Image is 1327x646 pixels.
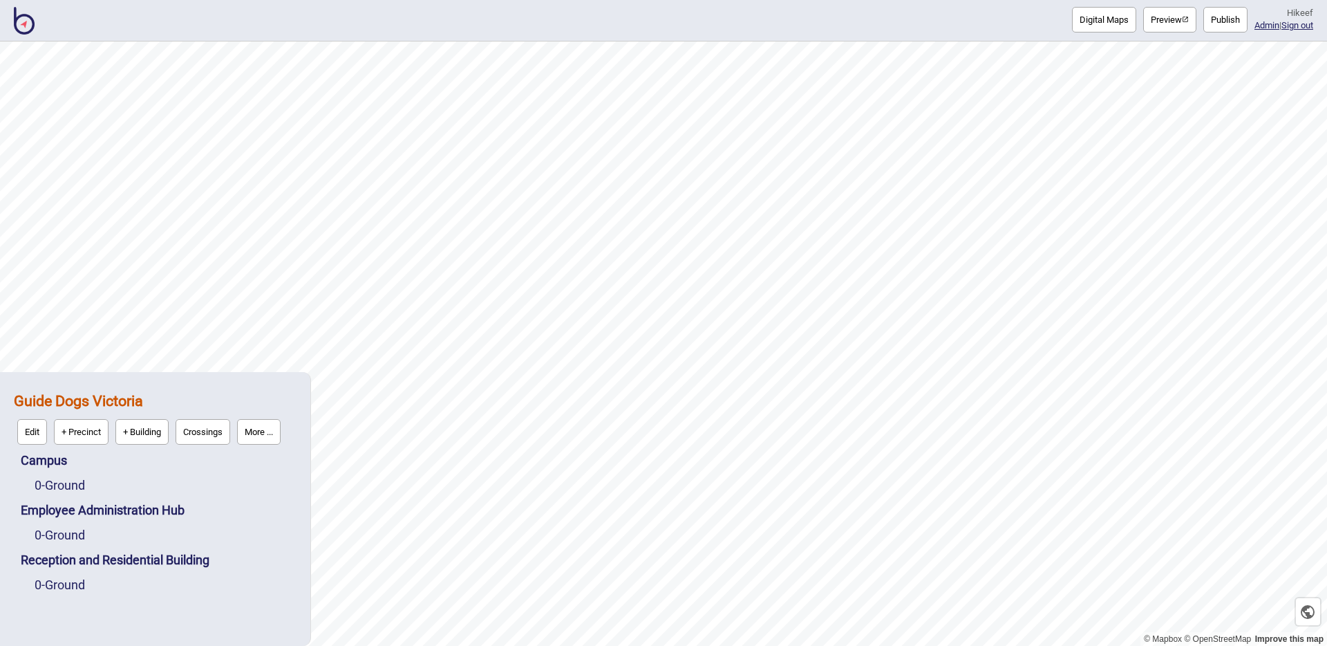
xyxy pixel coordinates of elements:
[1254,7,1313,19] div: Hi keef
[1254,20,1281,30] span: |
[14,386,297,448] div: Guide Dogs Victoria
[35,523,297,548] div: Ground
[21,498,297,523] div: Employee Administration Hub
[54,419,109,445] button: + Precinct
[35,473,297,498] div: Ground
[35,528,85,542] a: 0-Ground
[17,419,47,445] button: Edit
[21,553,209,567] a: Reception and Residential Building
[234,416,284,448] a: More ...
[1281,20,1313,30] button: Sign out
[21,448,297,473] div: Campus
[1255,634,1324,644] a: Map feedback
[21,503,185,517] a: Employee Administration Hub
[14,392,143,409] a: Guide Dogs Victoria
[21,453,67,468] a: Campus
[35,478,85,492] a: 0-Ground
[21,548,297,573] div: Reception and Residential Building
[1143,7,1196,33] a: Previewpreview
[172,416,234,448] a: Crossings
[14,7,35,35] img: BindiMaps CMS
[237,419,281,445] button: More ...
[1143,7,1196,33] button: Preview
[1203,7,1248,33] button: Publish
[35,573,297,598] div: Ground
[1072,7,1136,33] button: Digital Maps
[1144,634,1182,644] a: Mapbox
[35,578,85,592] a: 0-Ground
[14,416,50,448] a: Edit
[1182,16,1189,23] img: preview
[1254,20,1279,30] a: Admin
[1184,634,1251,644] a: OpenStreetMap
[115,419,169,445] button: + Building
[176,419,230,445] button: Crossings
